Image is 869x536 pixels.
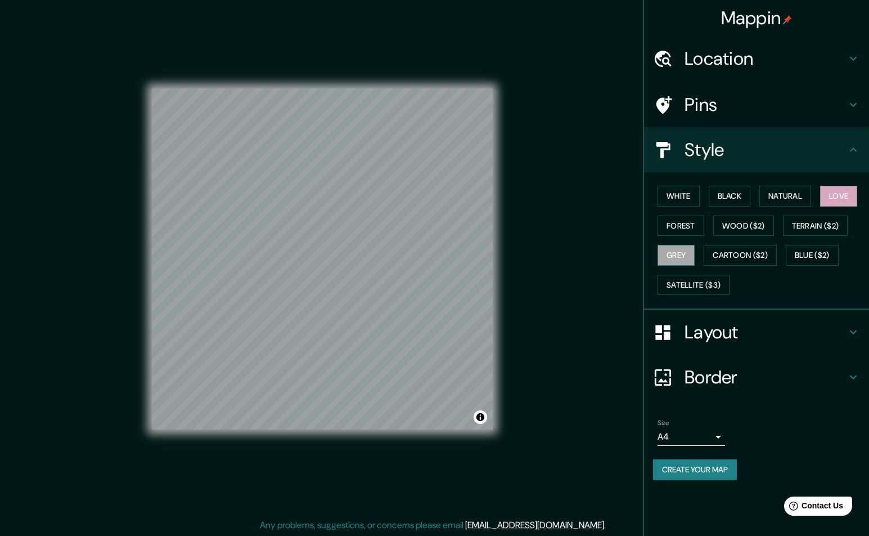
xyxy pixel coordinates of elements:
[658,216,704,236] button: Forest
[658,428,725,446] div: A4
[721,7,793,29] h4: Mappin
[713,216,774,236] button: Wood ($2)
[685,93,847,116] h4: Pins
[644,310,869,355] div: Layout
[474,410,487,424] button: Toggle attribution
[685,321,847,343] h4: Layout
[783,216,848,236] button: Terrain ($2)
[820,186,857,207] button: Love
[606,519,607,532] div: .
[658,275,730,296] button: Satellite ($3)
[786,245,839,266] button: Blue ($2)
[709,186,751,207] button: Black
[704,245,777,266] button: Cartoon ($2)
[607,519,610,532] div: .
[644,127,869,172] div: Style
[685,47,847,70] h4: Location
[783,15,792,24] img: pin-icon.png
[465,519,604,531] a: [EMAIL_ADDRESS][DOMAIN_NAME]
[658,245,695,266] button: Grey
[769,492,857,524] iframe: Help widget launcher
[685,139,847,161] h4: Style
[644,82,869,127] div: Pins
[658,186,700,207] button: White
[653,459,737,480] button: Create your map
[759,186,811,207] button: Natural
[658,418,669,428] label: Size
[260,519,606,532] p: Any problems, suggestions, or concerns please email .
[644,355,869,400] div: Border
[685,366,847,388] h4: Border
[152,88,493,430] canvas: Map
[644,36,869,81] div: Location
